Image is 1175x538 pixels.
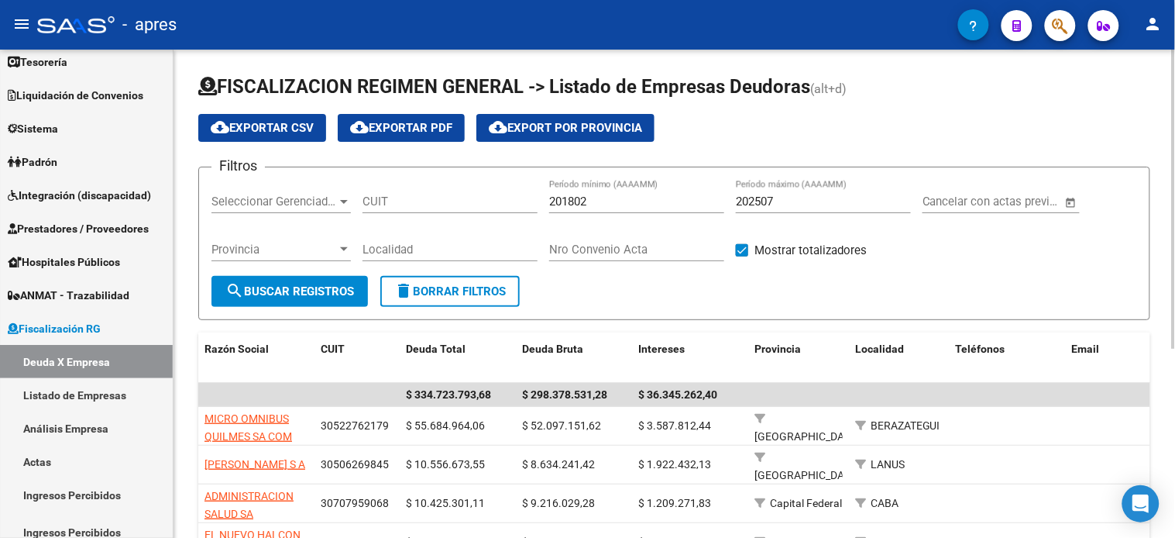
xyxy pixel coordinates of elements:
[522,388,607,401] span: $ 298.378.531,28
[956,343,1005,355] span: Teléfonos
[211,243,337,257] span: Provincia
[871,419,940,432] span: BERAZATEGUI
[198,333,314,384] datatable-header-cell: Razón Social
[754,469,859,481] span: [GEOGRAPHIC_DATA]
[950,333,1066,384] datatable-header-cell: Teléfonos
[8,220,149,237] span: Prestadores / Proveedores
[1144,15,1163,33] mat-icon: person
[406,343,466,355] span: Deuda Total
[350,118,369,136] mat-icon: cloud_download
[1072,343,1100,355] span: Email
[476,114,654,142] button: Export por Provincia
[638,343,685,355] span: Intereses
[314,333,400,384] datatable-header-cell: CUIT
[406,497,485,509] span: $ 10.425.301,11
[400,333,516,384] datatable-header-cell: Deuda Total
[321,497,389,509] span: 30707959068
[211,155,265,177] h3: Filtros
[871,497,898,509] span: CABA
[638,497,711,509] span: $ 1.209.271,83
[204,490,294,520] span: ADMINISTRACION SALUD SA
[8,253,120,271] span: Hospitales Públicos
[522,419,601,432] span: $ 52.097.151,62
[8,153,57,171] span: Padrón
[8,53,67,71] span: Tesorería
[350,121,452,135] span: Exportar PDF
[211,118,229,136] mat-icon: cloud_download
[406,419,485,432] span: $ 55.684.964,06
[406,458,485,471] span: $ 10.556.673,55
[12,15,31,33] mat-icon: menu
[204,343,269,355] span: Razón Social
[394,285,506,298] span: Borrar Filtros
[516,333,632,384] datatable-header-cell: Deuda Bruta
[338,114,465,142] button: Exportar PDF
[198,76,810,98] span: FISCALIZACION REGIMEN GENERAL -> Listado de Empresas Deudoras
[754,241,867,260] span: Mostrar totalizadores
[632,333,748,384] datatable-header-cell: Intereses
[321,419,389,432] span: 30522762179
[380,276,520,307] button: Borrar Filtros
[1122,485,1160,522] div: Open Intercom Messenger
[211,276,368,307] button: Buscar Registros
[871,458,905,471] span: LANUS
[638,458,711,471] span: $ 1.922.432,13
[8,87,143,104] span: Liquidación de Convenios
[211,121,314,135] span: Exportar CSV
[8,187,151,204] span: Integración (discapacidad)
[522,458,595,471] span: $ 8.634.241,42
[1062,194,1080,212] button: Open calendar
[321,458,389,471] span: 30506269845
[489,118,507,136] mat-icon: cloud_download
[211,195,337,209] span: Seleccionar Gerenciador
[122,8,177,42] span: - apres
[522,343,583,355] span: Deuda Bruta
[225,285,354,298] span: Buscar Registros
[394,281,413,300] mat-icon: delete
[225,281,244,300] mat-icon: search
[198,114,326,142] button: Exportar CSV
[810,81,847,96] span: (alt+d)
[770,497,842,509] span: Capital Federal
[638,388,717,401] span: $ 36.345.262,40
[406,388,491,401] span: $ 334.723.793,68
[748,333,849,384] datatable-header-cell: Provincia
[489,121,642,135] span: Export por Provincia
[8,320,101,337] span: Fiscalización RG
[204,412,292,460] span: MICRO OMNIBUS QUILMES SA COM IND Y FINANC
[8,120,58,137] span: Sistema
[638,419,711,432] span: $ 3.587.812,44
[849,333,950,384] datatable-header-cell: Localidad
[855,343,904,355] span: Localidad
[754,343,801,355] span: Provincia
[204,458,305,471] span: [PERSON_NAME] S A
[754,430,859,443] span: [GEOGRAPHIC_DATA]
[321,343,345,355] span: CUIT
[522,497,595,509] span: $ 9.216.029,28
[8,287,129,304] span: ANMAT - Trazabilidad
